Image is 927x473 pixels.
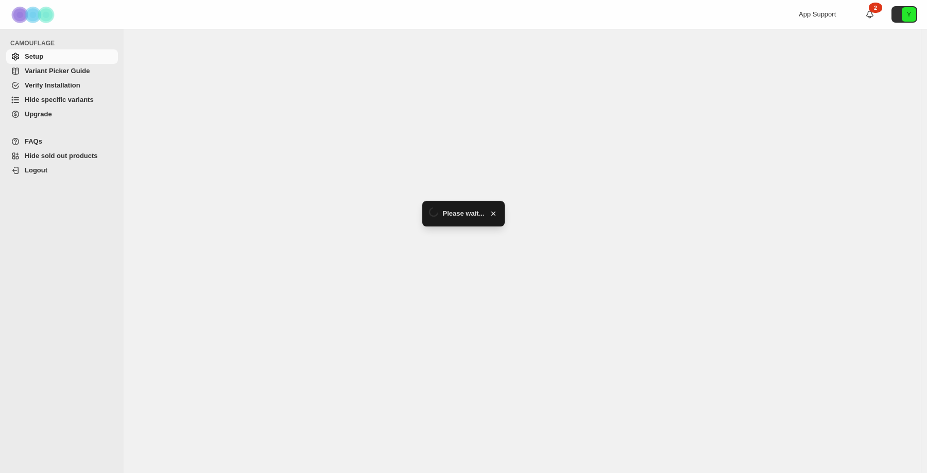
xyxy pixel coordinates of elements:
[443,208,485,219] span: Please wait...
[869,3,882,13] div: 2
[6,149,118,163] a: Hide sold out products
[6,64,118,78] a: Variant Picker Guide
[6,93,118,107] a: Hide specific variants
[25,81,80,89] span: Verify Installation
[25,52,43,60] span: Setup
[799,10,836,18] span: App Support
[891,6,917,23] button: Avatar with initials Y
[25,110,52,118] span: Upgrade
[25,166,47,174] span: Logout
[6,163,118,178] a: Logout
[6,134,118,149] a: FAQs
[25,137,42,145] span: FAQs
[25,152,98,160] span: Hide sold out products
[8,1,60,29] img: Camouflage
[25,96,94,103] span: Hide specific variants
[865,9,875,20] a: 2
[6,78,118,93] a: Verify Installation
[907,11,911,17] text: Y
[10,39,118,47] span: CAMOUFLAGE
[902,7,916,22] span: Avatar with initials Y
[6,49,118,64] a: Setup
[6,107,118,121] a: Upgrade
[25,67,90,75] span: Variant Picker Guide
